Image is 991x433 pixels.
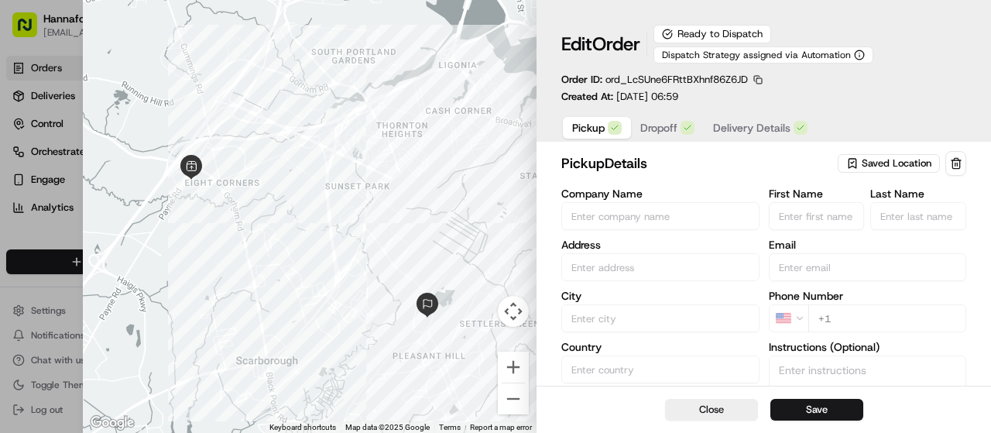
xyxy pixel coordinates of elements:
img: Nash [15,15,46,46]
span: Saved Location [862,156,931,170]
a: Open this area in Google Maps (opens a new window) [87,413,138,433]
input: 417 Payne Rd, Scarborough, ME 04074, US [561,253,759,281]
span: Pylon [154,262,187,273]
input: Enter company name [561,202,759,230]
button: Start new chat [263,152,282,170]
div: 💻 [131,225,143,238]
button: Zoom in [498,352,529,383]
label: Last Name [870,188,966,199]
input: Enter city [561,304,759,332]
span: Dropoff [640,120,677,136]
img: 1736555255976-a54dd68f-1ca7-489b-9aae-adbdc363a1c4 [15,147,43,175]
span: Pickup [572,120,605,136]
div: Ready to Dispatch [653,25,771,43]
a: Report a map error [470,423,532,431]
span: Dispatch Strategy assigned via Automation [662,49,851,61]
input: Enter last name [870,202,966,230]
input: Got a question? Start typing here... [40,99,279,115]
h1: Edit [561,32,640,57]
label: Company Name [561,188,759,199]
span: Knowledge Base [31,224,118,239]
button: Map camera controls [498,296,529,327]
div: We're available if you need us! [53,163,196,175]
span: [DATE] 06:59 [616,90,678,103]
h2: pickup Details [561,153,835,174]
span: Delivery Details [713,120,790,136]
img: Google [87,413,138,433]
span: Order [592,32,640,57]
a: Powered byPylon [109,261,187,273]
input: Enter phone number [808,304,966,332]
label: Phone Number [769,290,966,301]
input: Enter country [561,356,759,383]
span: API Documentation [146,224,249,239]
input: Enter first name [769,202,865,230]
button: Dispatch Strategy assigned via Automation [653,46,873,64]
p: Created At: [561,90,678,104]
input: Enter email [769,253,966,281]
span: ord_LcSUne6FRttBXhnf86Z6JD [605,73,748,86]
label: Instructions (Optional) [769,342,966,352]
button: Saved Location [838,153,942,174]
div: 📗 [15,225,28,238]
button: Zoom out [498,383,529,414]
a: 📗Knowledge Base [9,218,125,246]
button: Keyboard shortcuts [269,422,336,433]
a: Terms (opens in new tab) [439,423,461,431]
label: Country [561,342,759,352]
button: Close [665,399,758,421]
label: Address [561,239,759,250]
label: First Name [769,188,865,199]
div: Start new chat [53,147,254,163]
label: Email [769,239,966,250]
span: Map data ©2025 Google [345,423,430,431]
a: 💻API Documentation [125,218,255,246]
label: City [561,290,759,301]
p: Welcome 👋 [15,61,282,86]
p: Order ID: [561,73,748,87]
button: Save [770,399,863,421]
